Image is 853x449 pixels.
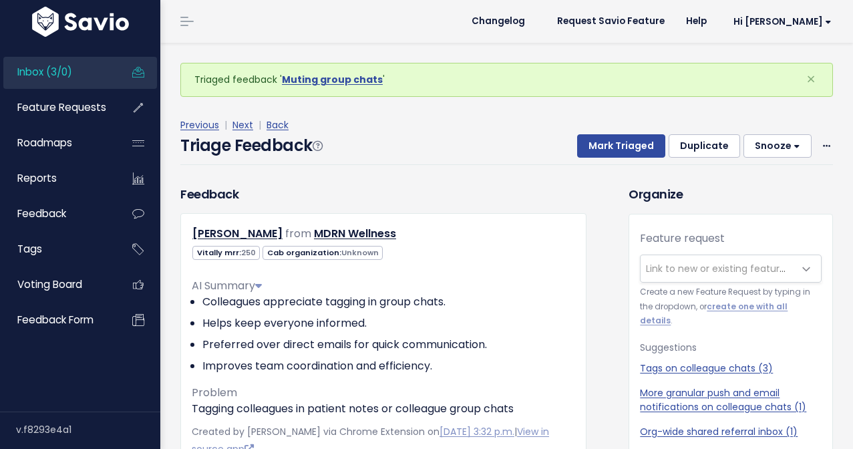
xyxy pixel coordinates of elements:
a: Hi [PERSON_NAME] [717,11,842,32]
p: Suggestions [640,339,822,356]
span: Feature Requests [17,100,106,114]
h4: Triage Feedback [180,134,322,158]
span: Feedback form [17,313,94,327]
span: Voting Board [17,277,82,291]
h3: Feedback [180,185,238,203]
span: Problem [192,385,237,400]
a: Request Savio Feature [546,11,675,31]
a: Feedback [3,198,111,229]
span: Feedback [17,206,66,220]
span: Reports [17,171,57,185]
li: Improves team coordination and efficiency. [202,358,575,374]
a: Feedback form [3,305,111,335]
p: Tagging colleagues in patient notes or colleague group chats [192,401,575,417]
span: Cab organization: [263,246,383,260]
span: Link to new or existing feature request... [646,262,830,275]
a: MDRN Wellness [314,226,396,241]
span: AI Summary [192,278,262,293]
span: 250 [241,247,256,258]
span: Inbox (3/0) [17,65,72,79]
h3: Organize [629,185,833,203]
small: Create a new Feature Request by typing in the dropdown, or . [640,285,822,328]
a: Next [232,118,253,132]
span: Roadmaps [17,136,72,150]
button: Mark Triaged [577,134,665,158]
div: Triaged feedback ' ' [180,63,833,97]
a: More granular push and email notifications on colleague chats (1) [640,386,822,414]
a: Reports [3,163,111,194]
a: [DATE] 3:32 p.m. [440,425,514,438]
li: Colleagues appreciate tagging in group chats. [202,294,575,310]
span: Unknown [341,247,379,258]
div: v.f8293e4a1 [16,412,160,447]
span: Vitally mrr: [192,246,260,260]
span: Hi [PERSON_NAME] [733,17,832,27]
span: Changelog [472,17,525,26]
a: Previous [180,118,219,132]
button: Snooze [743,134,812,158]
a: Inbox (3/0) [3,57,111,88]
span: from [285,226,311,241]
span: × [806,68,816,90]
a: Help [675,11,717,31]
span: | [222,118,230,132]
a: Roadmaps [3,128,111,158]
label: Feature request [640,231,725,247]
a: Feature Requests [3,92,111,123]
a: Tags [3,234,111,265]
a: Back [267,118,289,132]
a: create one with all details [640,301,788,326]
span: | [256,118,264,132]
a: Voting Board [3,269,111,300]
a: [PERSON_NAME] [192,226,283,241]
button: Close [793,63,829,96]
li: Helps keep everyone informed. [202,315,575,331]
button: Duplicate [669,134,740,158]
li: Preferred over direct emails for quick communication. [202,337,575,353]
a: Muting group chats [282,73,383,86]
img: logo-white.9d6f32f41409.svg [29,7,132,37]
a: Tags on colleague chats (3) [640,361,822,376]
a: Org-wide shared referral inbox (1) [640,425,822,439]
span: Tags [17,242,42,256]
